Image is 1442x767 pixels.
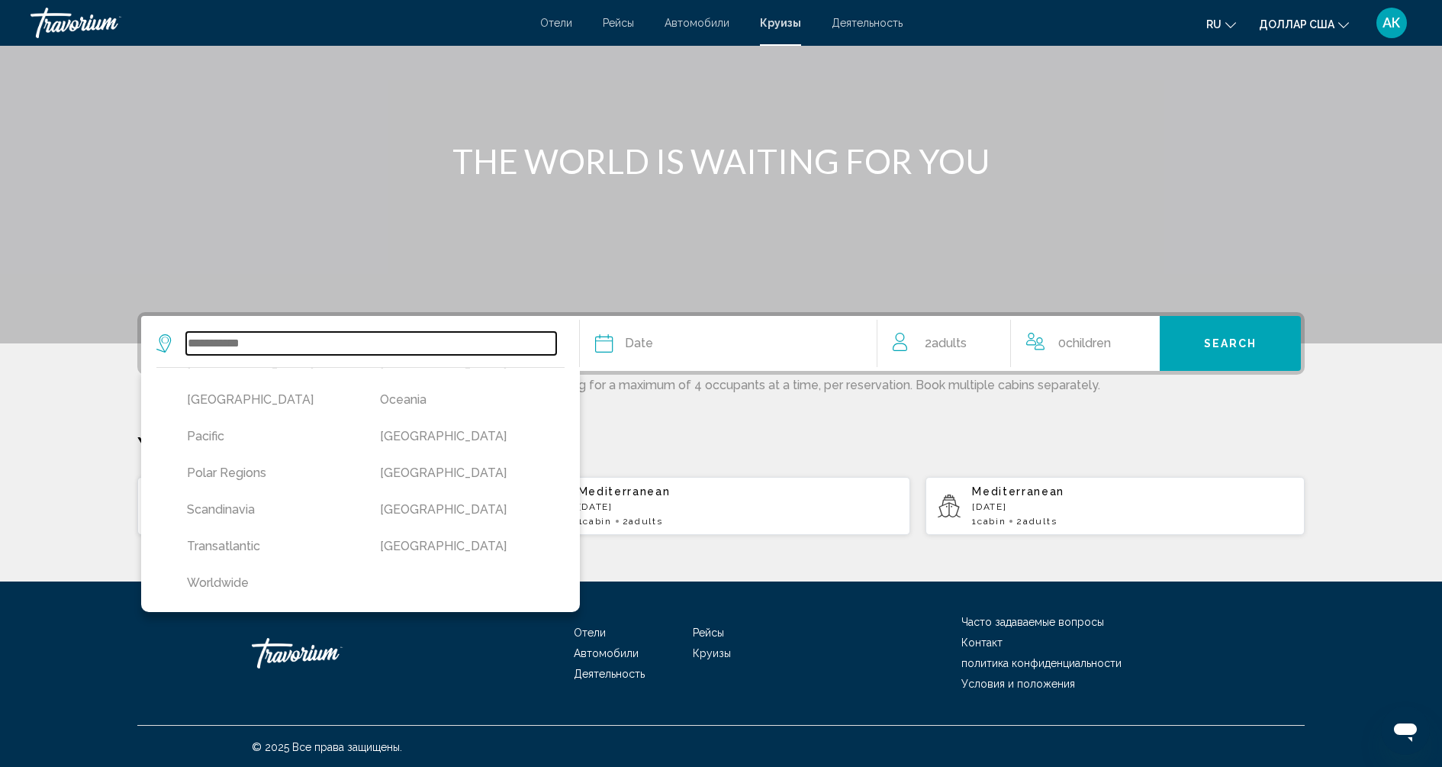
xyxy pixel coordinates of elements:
span: Date [625,333,653,354]
span: Adults [932,336,967,350]
a: Автомобили [574,647,639,659]
a: Условия и положения [961,678,1075,690]
button: Transatlantic [179,532,357,561]
button: Mediterranean[DATE]1cabin2Adults [532,476,911,536]
a: Рейсы [693,627,724,639]
button: [GEOGRAPHIC_DATA] [372,495,550,524]
a: Отели [574,627,606,639]
p: [DATE] [578,501,899,512]
a: Травориум [31,8,525,38]
span: Children [1066,336,1111,350]
a: политика конфиденциальности [961,657,1122,669]
button: Travelers: 2 adults, 0 children [877,316,1160,371]
button: Изменить валюту [1259,13,1349,35]
a: Деятельность [574,668,645,680]
font: © 2025 Все права защищены. [252,741,402,753]
p: [DATE] [972,501,1292,512]
a: Контакт [961,636,1003,649]
h1: THE WORLD IS WAITING FOR YOU [435,141,1007,181]
span: 2 [1016,516,1057,527]
button: Date [595,316,861,371]
span: 1 [972,516,1006,527]
button: [GEOGRAPHIC_DATA][DATE]1cabin2Adults [137,476,517,536]
button: Polar Regions [179,459,357,488]
button: Mediterranean[DATE]1cabin2Adults [925,476,1305,536]
button: Pacific [179,422,357,451]
span: Mediterranean [972,485,1064,498]
a: Автомобили [665,17,729,29]
p: Your Recent Searches [137,430,1305,461]
button: Scandinavia [179,495,357,524]
span: Mediterranean [578,485,671,498]
button: [GEOGRAPHIC_DATA] [179,385,357,414]
a: Травориум [252,630,404,676]
span: Adults [1023,516,1057,527]
a: Отели [540,17,572,29]
iframe: Кнопка запуска окна обмена сообщениями [1381,706,1430,755]
button: [GEOGRAPHIC_DATA] [372,532,550,561]
div: Search widget [141,316,1301,371]
a: Деятельность [832,17,903,29]
a: Круизы [693,647,731,659]
button: Изменить язык [1206,13,1236,35]
span: 2 [925,333,967,354]
a: Круизы [760,17,801,29]
button: [GEOGRAPHIC_DATA] [372,422,550,451]
span: 0 [1058,333,1111,354]
font: ru [1206,18,1222,31]
font: доллар США [1259,18,1334,31]
span: 1 [578,516,612,527]
a: Рейсы [603,17,634,29]
font: АК [1382,15,1401,31]
p: For best results, we recommend searching for a maximum of 4 occupants at a time, per reservation.... [137,375,1305,392]
span: 2 [623,516,663,527]
button: [GEOGRAPHIC_DATA] [372,459,550,488]
button: Worldwide [179,569,357,598]
span: Adults [629,516,662,527]
button: Oceania [372,385,550,414]
button: Меню пользователя [1372,7,1411,39]
span: cabin [977,516,1006,527]
button: Search [1160,316,1301,371]
span: cabin [583,516,611,527]
a: Часто задаваемые вопросы [961,616,1104,628]
span: Search [1204,338,1257,350]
